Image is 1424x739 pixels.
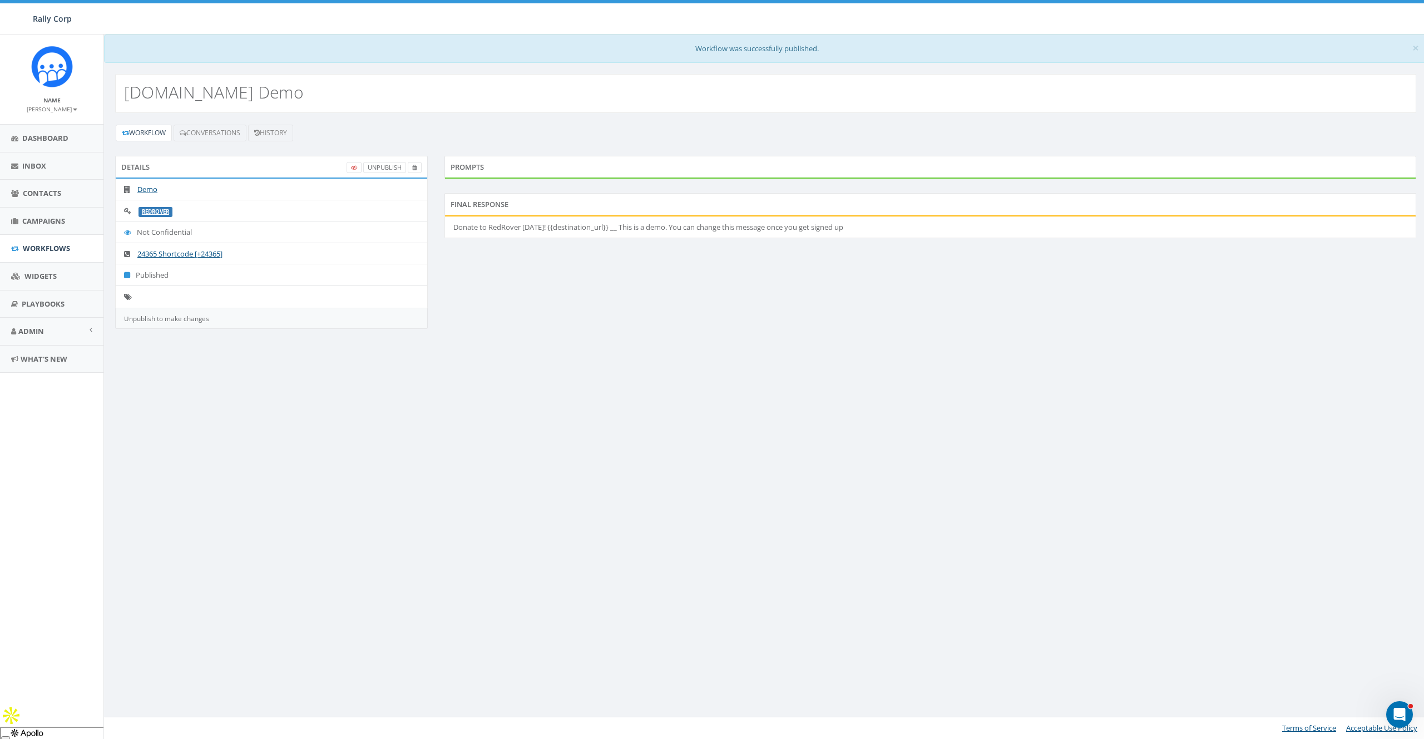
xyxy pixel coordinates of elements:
div: Final Response [444,193,1416,215]
div: Unpublish to make changes [115,308,428,329]
a: UnPublish [363,162,406,174]
a: Demo [137,184,157,194]
span: Inbox [22,161,46,171]
h2: [DOMAIN_NAME] Demo [124,83,304,101]
a: 24365 Shortcode [+24365] [137,249,222,259]
div: Details [115,156,428,178]
small: [PERSON_NAME] [27,105,77,113]
a: Terms of Service [1282,723,1336,733]
a: REDROVER [142,208,169,215]
span: Contacts [23,188,61,198]
a: Conversations [174,125,246,141]
div: Prompts [444,156,1416,178]
button: Close [1412,42,1419,54]
a: History [248,125,293,141]
span: Dashboard [22,133,68,143]
small: Name [43,96,61,104]
li: Not Confidential [116,221,427,243]
a: Acceptable Use Policy [1346,723,1417,733]
li: Donate to RedRover [DATE]! {{destination_url}} __ This is a demo. You can change this message onc... [445,216,1416,238]
span: × [1412,40,1419,56]
li: Published [116,264,427,286]
span: Rally Corp [33,13,72,24]
span: Widgets [24,271,57,281]
span: What's New [21,354,67,364]
a: [PERSON_NAME] [27,104,77,114]
span: Admin [18,326,44,336]
img: Icon_1.png [31,46,73,87]
span: Campaigns [22,216,65,226]
iframe: Intercom live chat [1386,701,1413,728]
span: Workflows [23,243,70,253]
span: Playbooks [22,299,65,309]
a: Workflow [116,125,172,141]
